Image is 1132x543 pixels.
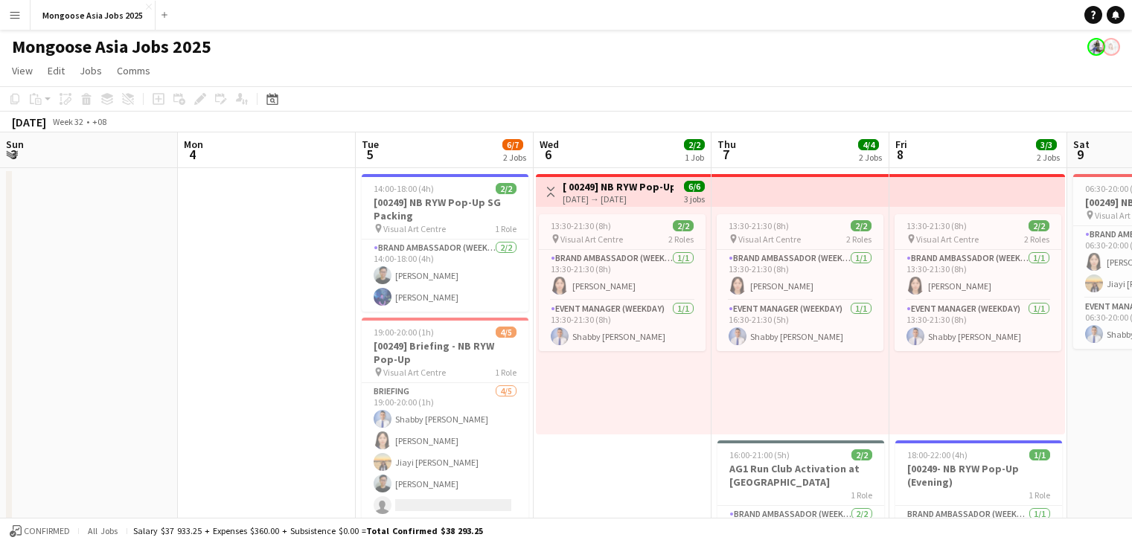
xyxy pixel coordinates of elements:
span: Tue [362,138,379,151]
span: 5 [359,146,379,163]
div: 3 jobs [684,192,705,205]
span: 2/2 [496,183,517,194]
span: 2 Roles [846,234,872,245]
span: 7 [715,146,736,163]
span: Thu [717,138,736,151]
span: 14:00-18:00 (4h) [374,183,434,194]
div: 2 Jobs [859,152,882,163]
div: +08 [92,116,106,127]
span: 13:30-21:30 (8h) [906,220,967,231]
span: 4/5 [496,327,517,338]
span: Jobs [80,64,102,77]
app-card-role: Briefing4/519:00-20:00 (1h)Shabby [PERSON_NAME][PERSON_NAME]Jiayi [PERSON_NAME][PERSON_NAME] [362,383,528,520]
app-card-role: Brand Ambassador (weekday)2/214:00-18:00 (4h)[PERSON_NAME][PERSON_NAME] [362,240,528,312]
h3: AG1 Run Club Activation at [GEOGRAPHIC_DATA] [717,462,884,489]
span: 19:00-20:00 (1h) [374,327,434,338]
span: 2/2 [1029,220,1049,231]
span: Sun [6,138,24,151]
h1: Mongoose Asia Jobs 2025 [12,36,211,58]
span: 3/3 [1036,139,1057,150]
span: 9 [1071,146,1090,163]
span: Visual Art Centre [916,234,979,245]
app-job-card: 13:30-21:30 (8h)2/2 Visual Art Centre2 RolesBrand Ambassador (weekday)1/113:30-21:30 (8h)[PERSON_... [539,214,706,351]
a: Comms [111,61,156,80]
a: Jobs [74,61,108,80]
button: Mongoose Asia Jobs 2025 [31,1,156,30]
app-user-avatar: Noelle Oh [1102,38,1120,56]
app-job-card: 14:00-18:00 (4h)2/2[00249] NB RYW Pop-Up SG Packing Visual Art Centre1 RoleBrand Ambassador (week... [362,174,528,312]
span: Wed [540,138,559,151]
span: 6/6 [684,181,705,192]
app-card-role: Event Manager (weekday)1/113:30-21:30 (8h)Shabby [PERSON_NAME] [895,301,1061,351]
span: 13:30-21:30 (8h) [729,220,789,231]
span: 16:00-21:00 (5h) [729,449,790,460]
span: Total Confirmed $38 293.25 [366,525,483,536]
span: 2 Roles [1024,234,1049,245]
span: 4 [182,146,203,163]
span: 1 Role [495,367,517,378]
span: Fri [895,138,907,151]
div: [DATE] → [DATE] [563,193,674,205]
span: 2/2 [851,449,872,460]
span: Sat [1073,138,1090,151]
span: 8 [893,146,907,163]
span: Comms [117,64,150,77]
span: Visual Art Centre [383,223,446,234]
app-card-role: Event Manager (weekday)1/116:30-21:30 (5h)Shabby [PERSON_NAME] [717,301,883,351]
app-job-card: 13:30-21:30 (8h)2/2 Visual Art Centre2 RolesBrand Ambassador (weekday)1/113:30-21:30 (8h)[PERSON_... [895,214,1061,351]
span: Edit [48,64,65,77]
a: View [6,61,39,80]
h3: [00249- NB RYW Pop-Up (Evening) [895,462,1062,489]
span: 6/7 [502,139,523,150]
span: Mon [184,138,203,151]
span: 1 Role [851,489,872,501]
span: 2/2 [851,220,872,231]
div: 2 Jobs [1037,152,1060,163]
span: Visual Art Centre [738,234,801,245]
div: Salary $37 933.25 + Expenses $360.00 + Subsistence $0.00 = [133,525,483,536]
app-job-card: 13:30-21:30 (8h)2/2 Visual Art Centre2 RolesBrand Ambassador (weekday)1/113:30-21:30 (8h)[PERSON_... [717,214,883,351]
h3: [ 00249] NB RYW Pop-Up [563,180,674,193]
span: All jobs [85,525,121,536]
div: 1 Job [685,152,704,163]
span: 2/2 [684,139,705,150]
span: 4/4 [858,139,879,150]
app-card-role: Brand Ambassador (weekday)1/113:30-21:30 (8h)[PERSON_NAME] [895,250,1061,301]
span: Visual Art Centre [383,367,446,378]
button: Confirmed [7,523,72,539]
span: 1 Role [1029,489,1050,501]
span: 18:00-22:00 (4h) [907,449,968,460]
app-job-card: 19:00-20:00 (1h)4/5[00249] Briefing - NB RYW Pop-Up Visual Art Centre1 RoleBriefing4/519:00-20:00... [362,318,528,520]
span: 3 [4,146,24,163]
span: 2/2 [673,220,694,231]
div: [DATE] [12,115,46,129]
span: 2 Roles [668,234,694,245]
app-card-role: Brand Ambassador (weekday)1/113:30-21:30 (8h)[PERSON_NAME] [539,250,706,301]
span: 1/1 [1029,449,1050,460]
span: Week 32 [49,116,86,127]
app-user-avatar: Kristie Rodrigues [1087,38,1105,56]
h3: [00249] Briefing - NB RYW Pop-Up [362,339,528,366]
span: Confirmed [24,526,70,536]
h3: [00249] NB RYW Pop-Up SG Packing [362,196,528,222]
app-card-role: Event Manager (weekday)1/113:30-21:30 (8h)Shabby [PERSON_NAME] [539,301,706,351]
span: 6 [537,146,559,163]
app-card-role: Brand Ambassador (weekday)1/113:30-21:30 (8h)[PERSON_NAME] [717,250,883,301]
span: 1 Role [495,223,517,234]
a: Edit [42,61,71,80]
span: 13:30-21:30 (8h) [551,220,611,231]
span: Visual Art Centre [560,234,623,245]
span: View [12,64,33,77]
div: 2 Jobs [503,152,526,163]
